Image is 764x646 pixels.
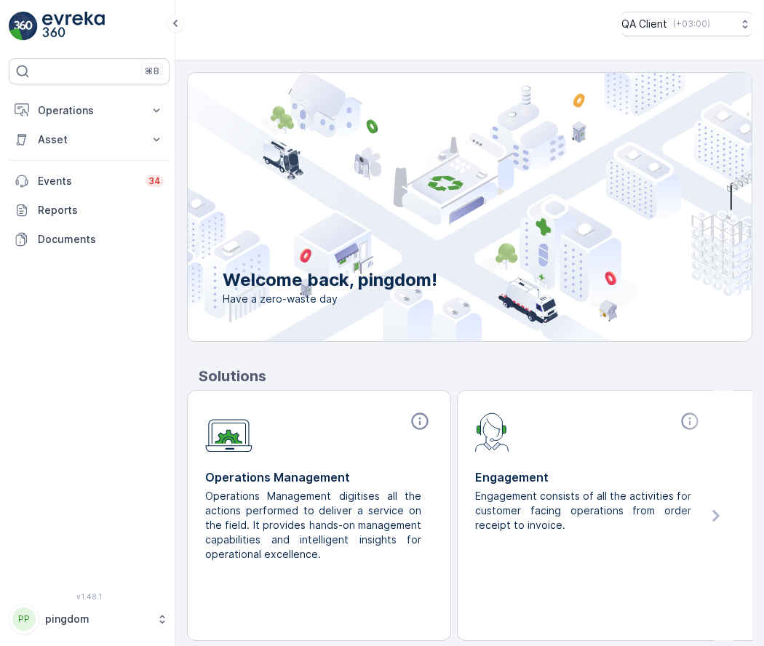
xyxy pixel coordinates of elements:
img: module-icon [475,411,509,452]
p: Operations [38,103,140,118]
a: Events34 [9,167,170,196]
img: module-icon [205,411,252,452]
span: Have a zero-waste day [223,292,437,306]
p: Solutions [199,365,752,387]
p: 34 [148,175,161,187]
p: Engagement [475,468,703,486]
p: Reports [38,203,164,218]
p: ( +03:00 ) [673,18,710,30]
a: Documents [9,225,170,254]
p: Operations Management [205,468,433,486]
img: logo [9,12,38,41]
p: ⌘B [145,65,159,77]
p: Documents [38,232,164,247]
a: Reports [9,196,170,225]
button: Operations [9,96,170,125]
p: QA Client [621,17,667,31]
p: Engagement consists of all the activities for customer facing operations from order receipt to in... [475,489,691,533]
img: logo_light-DOdMpM7g.png [42,12,105,41]
p: Events [38,174,137,188]
p: pingdom [45,612,149,626]
p: Operations Management digitises all the actions performed to deliver a service on the field. It p... [205,489,421,562]
button: Asset [9,125,170,154]
p: Welcome back, pingdom! [223,268,437,292]
button: PPpingdom [9,604,170,634]
p: Asset [38,132,140,147]
div: PP [12,607,36,631]
img: city illustration [122,73,752,341]
button: QA Client(+03:00) [621,12,752,36]
span: v 1.48.1 [9,592,170,601]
